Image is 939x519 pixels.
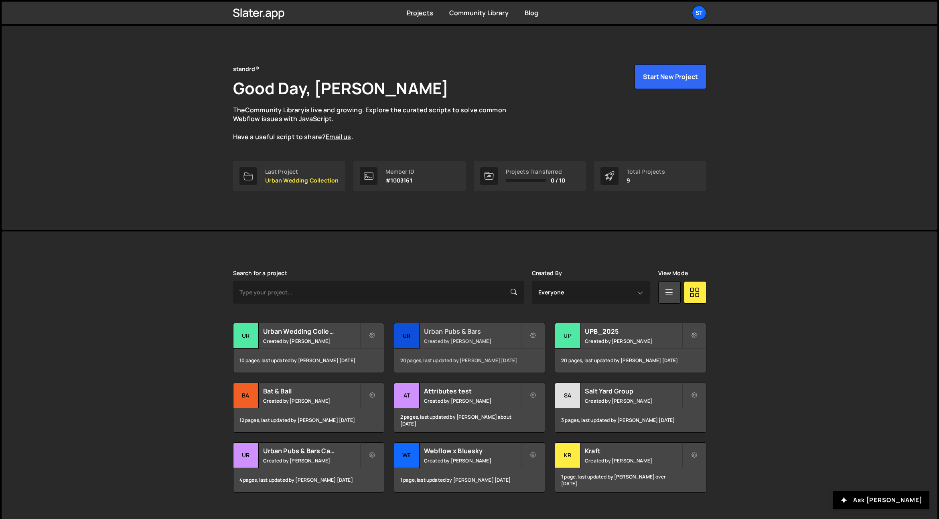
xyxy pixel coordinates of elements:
div: 1 page, last updated by [PERSON_NAME] over [DATE] [555,468,706,492]
h2: Bat & Ball [263,387,360,395]
label: Search for a project [233,270,287,276]
button: Ask [PERSON_NAME] [833,491,929,509]
div: 20 pages, last updated by [PERSON_NAME] [DATE] [555,349,706,373]
div: 2 pages, last updated by [PERSON_NAME] about [DATE] [394,408,545,432]
h2: UPB_2025 [585,327,681,336]
small: Created by [PERSON_NAME] [263,397,360,404]
label: Created By [532,270,562,276]
a: Kr Kraft Created by [PERSON_NAME] 1 page, last updated by [PERSON_NAME] over [DATE] [555,442,706,493]
h2: Webflow x Bluesky [424,446,521,455]
a: Community Library [245,105,304,114]
button: Start New Project [635,64,706,89]
small: Created by [PERSON_NAME] [263,338,360,345]
input: Type your project... [233,281,524,304]
div: 10 pages, last updated by [PERSON_NAME] [DATE] [233,349,384,373]
p: #1003161 [385,177,414,184]
small: Created by [PERSON_NAME] [585,397,681,404]
div: 20 pages, last updated by [PERSON_NAME] [DATE] [394,349,545,373]
div: We [394,443,420,468]
div: At [394,383,420,408]
div: Ba [233,383,259,408]
small: Created by [PERSON_NAME] [424,457,521,464]
h2: Attributes test [424,387,521,395]
a: Community Library [449,8,509,17]
div: Ur [233,323,259,349]
a: Ba Bat & Ball Created by [PERSON_NAME] 12 pages, last updated by [PERSON_NAME] [DATE] [233,383,384,433]
h2: Urban Pubs & Bars [424,327,521,336]
small: Created by [PERSON_NAME] [424,397,521,404]
a: Projects [407,8,433,17]
div: Projects Transferred [506,168,566,175]
div: Ur [233,443,259,468]
a: Last Project Urban Wedding Collection [233,161,345,191]
div: Last Project [265,168,339,175]
a: st [692,6,706,20]
p: 9 [627,177,665,184]
a: Blog [525,8,539,17]
div: Kr [555,443,580,468]
h1: Good Day, [PERSON_NAME] [233,77,449,99]
h2: Salt Yard Group [585,387,681,395]
span: 0 / 10 [551,177,566,184]
a: Ur Urban Pubs & Bars Created by [PERSON_NAME] 20 pages, last updated by [PERSON_NAME] [DATE] [394,323,545,373]
div: 1 page, last updated by [PERSON_NAME] [DATE] [394,468,545,492]
small: Created by [PERSON_NAME] [424,338,521,345]
small: Created by [PERSON_NAME] [263,457,360,464]
small: Created by [PERSON_NAME] [585,338,681,345]
a: We Webflow x Bluesky Created by [PERSON_NAME] 1 page, last updated by [PERSON_NAME] [DATE] [394,442,545,493]
div: Sa [555,383,580,408]
p: The is live and growing. Explore the curated scripts to solve common Webflow issues with JavaScri... [233,105,522,142]
a: Ur Urban Pubs & Bars Careers Created by [PERSON_NAME] 4 pages, last updated by [PERSON_NAME] [DATE] [233,442,384,493]
a: UP UPB_2025 Created by [PERSON_NAME] 20 pages, last updated by [PERSON_NAME] [DATE] [555,323,706,373]
p: Urban Wedding Collection [265,177,339,184]
h2: Kraft [585,446,681,455]
div: 12 pages, last updated by [PERSON_NAME] [DATE] [233,408,384,432]
h2: Urban Pubs & Bars Careers [263,446,360,455]
div: UP [555,323,580,349]
a: Email us [326,132,351,141]
a: At Attributes test Created by [PERSON_NAME] 2 pages, last updated by [PERSON_NAME] about [DATE] [394,383,545,433]
h2: Urban Wedding Collection [263,327,360,336]
div: 3 pages, last updated by [PERSON_NAME] [DATE] [555,408,706,432]
a: Ur Urban Wedding Collection Created by [PERSON_NAME] 10 pages, last updated by [PERSON_NAME] [DATE] [233,323,384,373]
div: 4 pages, last updated by [PERSON_NAME] [DATE] [233,468,384,492]
div: standrd® [233,64,259,74]
div: Total Projects [627,168,665,175]
label: View Mode [658,270,688,276]
small: Created by [PERSON_NAME] [585,457,681,464]
a: Sa Salt Yard Group Created by [PERSON_NAME] 3 pages, last updated by [PERSON_NAME] [DATE] [555,383,706,433]
div: Member ID [385,168,414,175]
div: Ur [394,323,420,349]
